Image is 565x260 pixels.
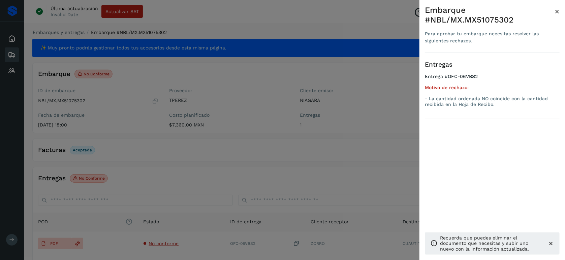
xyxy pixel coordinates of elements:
[425,30,555,44] div: Para aprobar tu embarque necesitas resolver las siguientes rechazos.
[425,74,560,85] h4: Entrega #OFC-06VBS2
[425,61,560,69] h3: Entregas
[440,235,542,252] p: Recuerda que puedes eliminar el documento que necesitas y subir uno nuevo con la información actu...
[425,85,560,90] h5: Motivo de rechazo:
[425,5,555,25] div: Embarque #NBL/MX.MX51075302
[555,5,560,17] button: Close
[555,7,560,16] span: ×
[425,96,560,107] p: - La cantidad ordenada NO coincide con la cantidad recibida en la Hoja de Recibo.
